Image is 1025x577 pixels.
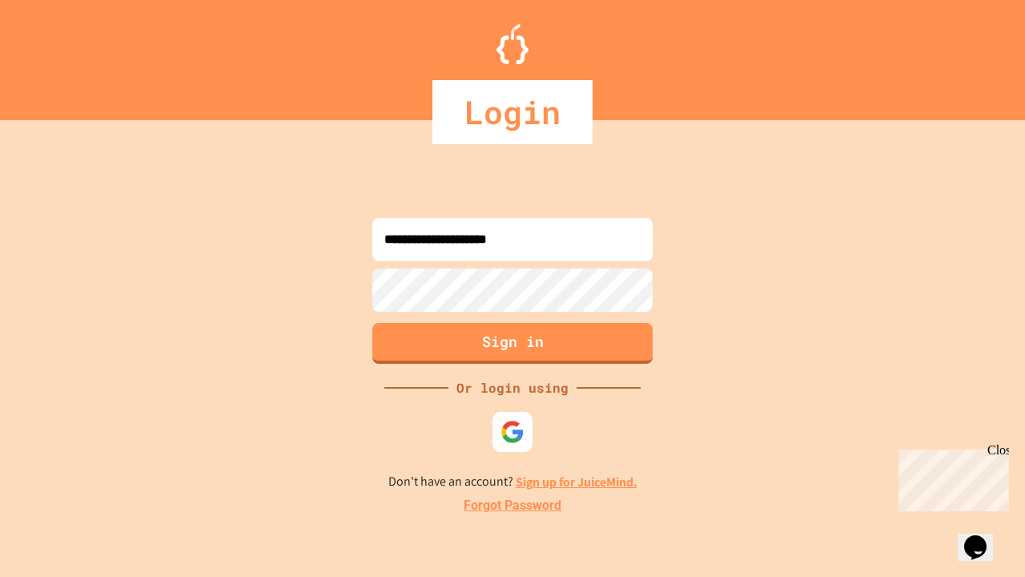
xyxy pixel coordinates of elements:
a: Sign up for JuiceMind. [516,474,637,490]
a: Forgot Password [464,496,561,515]
div: Login [432,80,593,144]
iframe: chat widget [892,443,1009,511]
div: Or login using [448,378,577,397]
div: Chat with us now!Close [6,6,111,102]
iframe: chat widget [958,513,1009,561]
p: Don't have an account? [388,472,637,492]
img: google-icon.svg [500,420,525,444]
img: Logo.svg [496,24,529,64]
button: Sign in [372,323,653,364]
